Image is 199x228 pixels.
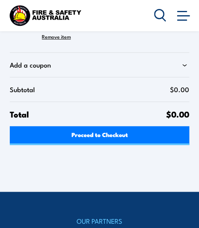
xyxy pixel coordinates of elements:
h4: OUR PARTNERS [10,215,189,226]
a: Proceed to Checkout [10,126,189,145]
span: Proceed to Checkout [72,127,128,142]
span: Total [10,108,166,120]
div: Add a coupon [10,59,189,71]
button: Remove FREE Fire Extinguisher Safety Chart from cart [42,30,71,42]
span: $0.00 [166,107,189,120]
span: $0.00 [170,84,189,95]
span: Subtotal [10,84,170,95]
